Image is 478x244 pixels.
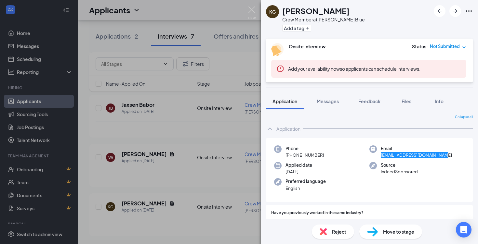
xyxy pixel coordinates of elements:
svg: Plus [306,26,310,30]
svg: ChevronUp [266,125,274,133]
span: Info [435,98,444,104]
span: Files [402,98,411,104]
div: Status : [412,43,428,50]
svg: ArrowLeftNew [436,7,444,15]
button: ArrowRight [449,5,461,17]
span: Preferred language [285,178,326,185]
span: English [285,185,326,191]
h1: [PERSON_NAME] [282,5,350,16]
span: Have you previously worked in the same industry? [271,210,364,216]
span: Applied date [285,162,312,168]
svg: ArrowRight [451,7,459,15]
button: PlusAdd a tag [282,25,311,31]
span: [DATE] [285,168,312,175]
div: Application [276,126,300,132]
span: [PHONE_NUMBER] [285,152,324,158]
b: Onsite Interview [289,43,325,49]
svg: Ellipses [465,7,473,15]
div: KG [269,8,276,15]
svg: Error [276,65,284,73]
div: Open Intercom Messenger [456,222,471,238]
span: Messages [317,98,339,104]
span: Application [272,98,297,104]
span: Source [381,162,418,168]
div: Crew Member at [PERSON_NAME] Blue [282,16,365,23]
span: IndeedSponsored [381,168,418,175]
span: Collapse all [455,115,473,120]
span: Reject [332,228,346,235]
span: so applicants can schedule interviews. [288,66,420,72]
span: Phone [285,145,324,152]
span: Not Submitted [430,43,460,50]
span: Move to stage [383,228,414,235]
span: Feedback [358,98,380,104]
span: Email [381,145,452,152]
button: Add your availability now [288,66,340,72]
span: Yes [278,219,286,226]
span: [EMAIL_ADDRESS][DOMAIN_NAME] [381,152,452,158]
span: down [462,45,466,49]
button: ArrowLeftNew [434,5,445,17]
